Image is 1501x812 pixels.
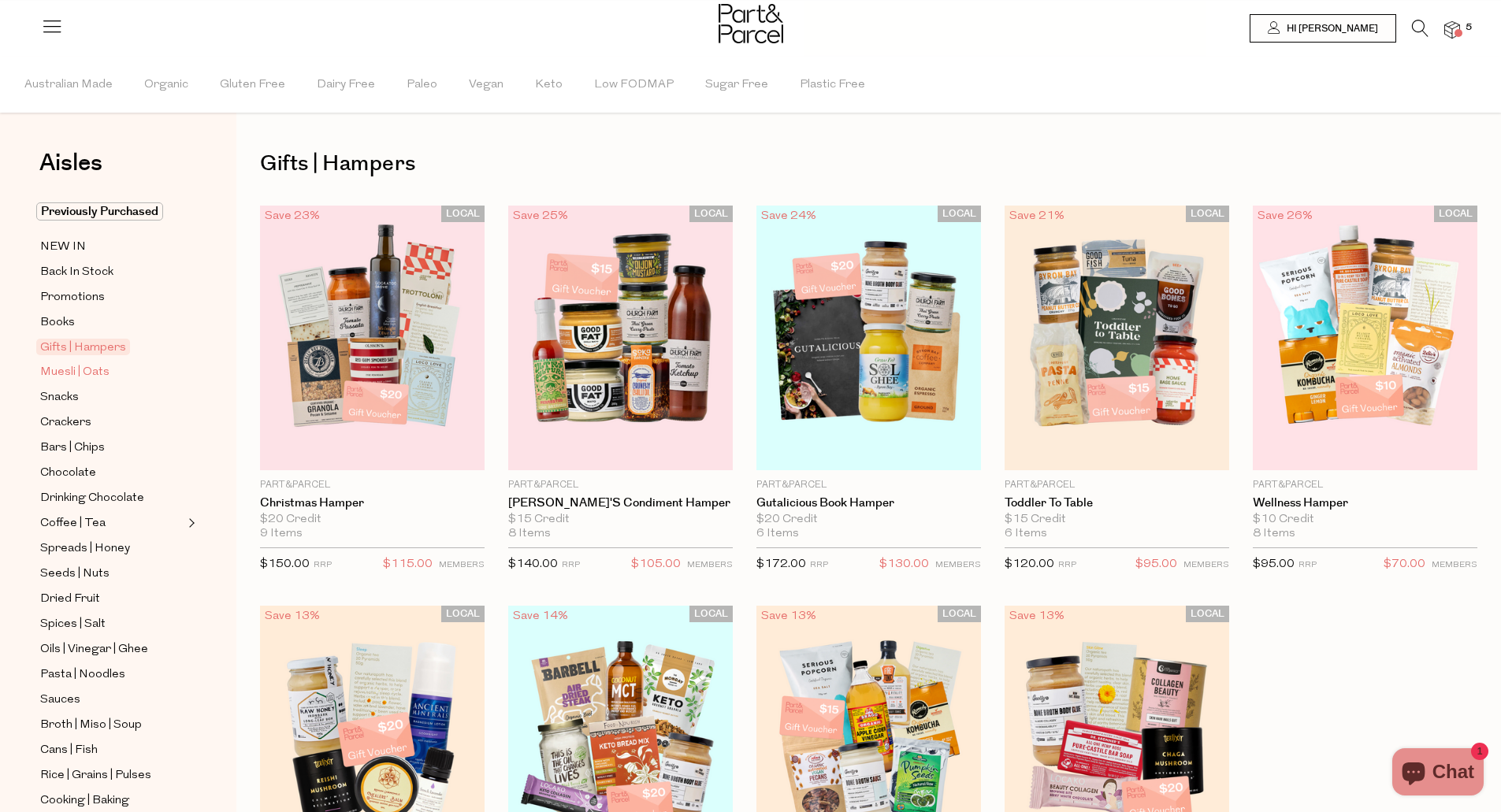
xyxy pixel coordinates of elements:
div: Save 23% [260,206,325,227]
a: Aisles [39,151,102,191]
a: Dried Fruit [40,589,184,609]
span: Crackers [40,413,91,432]
inbox-online-store-chat: Shopify online store chat [1388,748,1488,799]
div: Save 21% [1005,206,1069,227]
a: Back In Stock [40,262,184,282]
a: Drinking Chocolate [40,488,184,508]
span: Promotions [40,288,105,307]
span: LOCAL [689,206,733,222]
small: RRP [1058,561,1076,569]
a: Chocolate [40,463,184,483]
a: Seeds | Nuts [40,564,184,584]
span: Cans | Fish [40,741,98,760]
a: Promotions [40,287,184,307]
span: 8 Items [1253,527,1295,541]
span: $130.00 [879,554,929,575]
div: Save 13% [1005,606,1069,627]
span: 9 Items [260,527,303,541]
span: Spreads | Honey [40,539,130,558]
a: Bars | Chips [40,438,184,458]
span: Sugar Free [705,57,768,113]
small: MEMBERS [687,561,733,569]
span: $120.00 [1005,558,1054,570]
a: Cooking | Baking [40,791,184,810]
p: Part&Parcel [508,478,733,492]
div: Save 13% [756,606,821,627]
span: Plastic Free [800,57,865,113]
div: $15 Credit [508,513,733,527]
a: Hi [PERSON_NAME] [1250,14,1396,43]
img: Part&Parcel [719,4,783,43]
span: Hi [PERSON_NAME] [1283,22,1378,35]
span: LOCAL [1186,206,1229,222]
p: Part&Parcel [756,478,981,492]
span: $105.00 [631,554,681,575]
span: $172.00 [756,558,806,570]
img: Jordie Pie's Condiment Hamper [508,206,733,470]
span: Rice | Grains | Pulses [40,766,151,785]
a: Coffee | Tea [40,514,184,533]
span: LOCAL [441,206,485,222]
a: Gutalicious Book Hamper [756,496,981,510]
span: Organic [144,57,188,113]
span: Muesli | Oats [40,363,110,382]
span: LOCAL [1434,206,1477,222]
img: Gutalicious Book Hamper [756,206,981,470]
small: RRP [810,561,828,569]
div: $10 Credit [1253,513,1477,527]
span: Dairy Free [317,57,375,113]
div: $15 Credit [1005,513,1229,527]
small: MEMBERS [1432,561,1477,569]
div: Save 14% [508,606,573,627]
span: NEW IN [40,238,86,257]
a: Spices | Salt [40,614,184,634]
span: $70.00 [1384,554,1425,575]
span: $95.00 [1135,554,1177,575]
a: Crackers [40,413,184,432]
img: Wellness Hamper [1253,206,1477,470]
span: Gluten Free [220,57,285,113]
span: Bars | Chips [40,439,105,458]
span: Vegan [469,57,503,113]
span: Paleo [407,57,437,113]
span: 8 Items [508,527,551,541]
span: Oils | Vinegar | Ghee [40,640,148,659]
span: Cooking | Baking [40,792,129,810]
span: $95.00 [1253,558,1295,570]
img: Christmas Hamper [260,206,485,470]
a: Cans | Fish [40,740,184,760]
a: Christmas Hamper [260,496,485,510]
a: [PERSON_NAME]'s Condiment Hamper [508,496,733,510]
a: Wellness Hamper [1253,496,1477,510]
img: Toddler To Table [1005,206,1229,470]
small: RRP [314,561,332,569]
div: Save 26% [1253,206,1317,227]
span: Pasta | Noodles [40,666,125,684]
span: 5 [1462,20,1476,35]
span: Sauces [40,691,80,710]
a: Rice | Grains | Pulses [40,766,184,785]
span: Coffee | Tea [40,514,106,533]
a: Toddler To Table [1005,496,1229,510]
small: MEMBERS [1183,561,1229,569]
span: Previously Purchased [36,202,163,221]
a: 5 [1444,21,1460,38]
span: $150.00 [260,558,310,570]
span: LOCAL [938,206,981,222]
span: Dried Fruit [40,590,100,609]
a: Sauces [40,690,184,710]
span: LOCAL [938,606,981,622]
span: Snacks [40,388,79,407]
span: $140.00 [508,558,558,570]
a: Pasta | Noodles [40,665,184,684]
span: 6 Items [1005,527,1047,541]
small: RRP [562,561,580,569]
a: Gifts | Hampers [40,338,184,357]
span: LOCAL [441,606,485,622]
span: 6 Items [756,527,799,541]
span: Drinking Chocolate [40,489,144,508]
p: Part&Parcel [1253,478,1477,492]
button: Expand/Collapse Coffee | Tea [184,514,195,532]
div: $20 Credit [260,513,485,527]
span: Gifts | Hampers [36,339,130,355]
